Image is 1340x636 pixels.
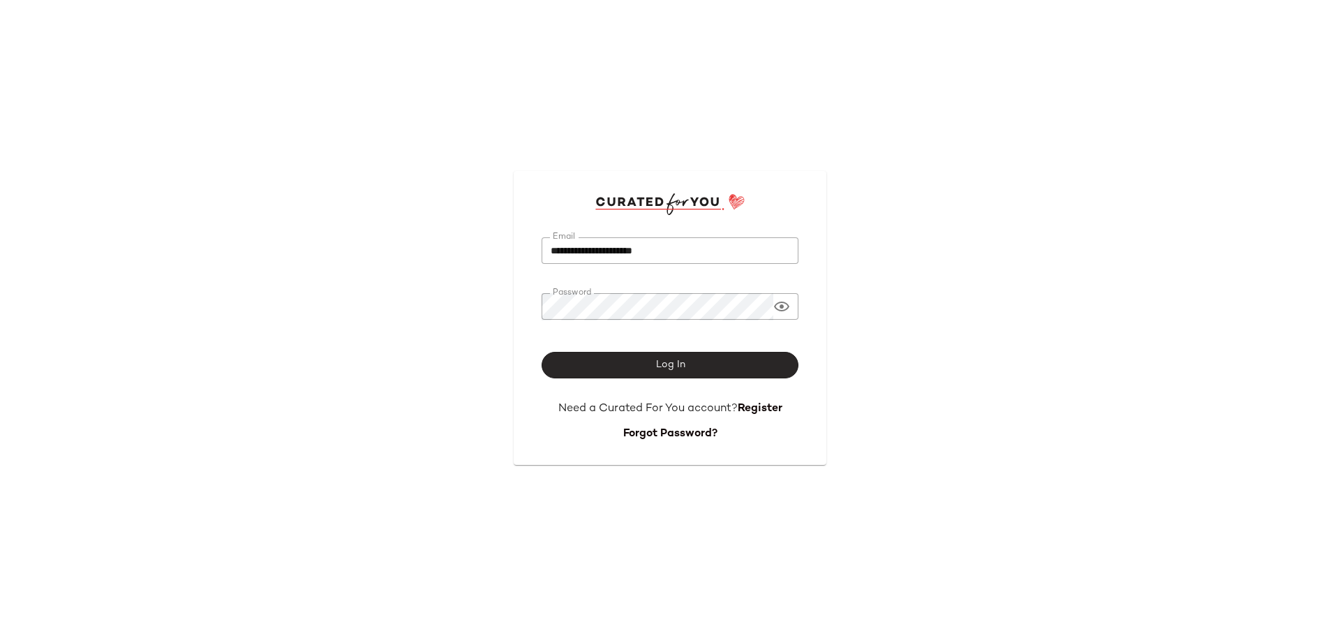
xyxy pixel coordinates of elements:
[595,193,745,214] img: cfy_login_logo.DGdB1djN.svg
[542,352,798,378] button: Log In
[738,403,782,415] a: Register
[623,428,717,440] a: Forgot Password?
[558,403,738,415] span: Need a Curated For You account?
[655,360,685,371] span: Log In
